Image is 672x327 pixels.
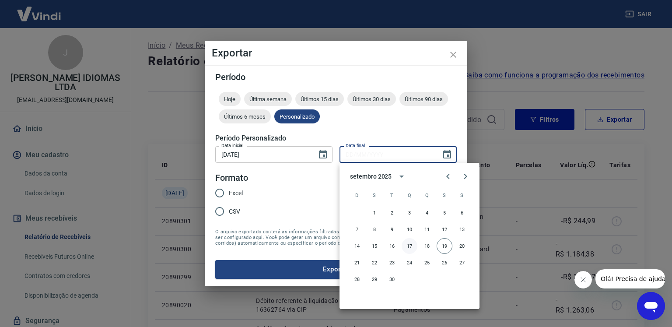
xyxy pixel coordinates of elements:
[457,168,474,185] button: Next month
[437,186,452,204] span: sexta-feira
[419,238,435,254] button: 18
[438,146,456,163] button: Choose date
[454,205,470,221] button: 6
[419,205,435,221] button: 4
[454,238,470,254] button: 20
[5,6,73,13] span: Olá! Precisa de ajuda?
[215,146,311,162] input: DD/MM/YYYY
[244,92,292,106] div: Última semana
[384,271,400,287] button: 30
[437,238,452,254] button: 19
[437,255,452,271] button: 26
[437,222,452,237] button: 12
[394,169,409,184] button: calendar view is open, switch to year view
[229,207,240,216] span: CSV
[212,48,460,58] h4: Exportar
[221,142,244,149] label: Data inicial
[219,113,271,120] span: Últimos 6 meses
[219,96,241,102] span: Hoje
[215,229,457,246] span: O arquivo exportado conterá as informações filtradas na tela anterior com exceção do período que ...
[349,255,365,271] button: 21
[367,271,382,287] button: 29
[339,146,435,162] input: DD/MM/YYYY
[347,92,396,106] div: Últimos 30 dias
[367,222,382,237] button: 8
[419,255,435,271] button: 25
[454,255,470,271] button: 27
[314,146,332,163] button: Choose date, selected date is 17 de set de 2025
[402,238,417,254] button: 17
[574,271,592,288] iframe: Fechar mensagem
[402,186,417,204] span: quarta-feira
[454,186,470,204] span: sábado
[349,222,365,237] button: 7
[349,238,365,254] button: 14
[244,96,292,102] span: Última semana
[399,92,448,106] div: Últimos 90 dias
[219,109,271,123] div: Últimos 6 meses
[274,113,320,120] span: Personalizado
[384,255,400,271] button: 23
[384,222,400,237] button: 9
[595,269,665,288] iframe: Mensagem da empresa
[637,292,665,320] iframe: Botão para abrir a janela de mensagens
[419,186,435,204] span: quinta-feira
[349,271,365,287] button: 28
[454,222,470,237] button: 13
[367,205,382,221] button: 1
[295,92,344,106] div: Últimos 15 dias
[443,44,464,65] button: close
[367,255,382,271] button: 22
[274,109,320,123] div: Personalizado
[350,172,392,181] div: setembro 2025
[367,186,382,204] span: segunda-feira
[367,238,382,254] button: 15
[439,168,457,185] button: Previous month
[219,92,241,106] div: Hoje
[295,96,344,102] span: Últimos 15 dias
[437,205,452,221] button: 5
[384,205,400,221] button: 2
[384,238,400,254] button: 16
[229,189,243,198] span: Excel
[402,255,417,271] button: 24
[399,96,448,102] span: Últimos 90 dias
[402,222,417,237] button: 10
[349,186,365,204] span: domingo
[215,260,457,278] button: Exportar
[419,222,435,237] button: 11
[215,73,457,81] h5: Período
[384,186,400,204] span: terça-feira
[347,96,396,102] span: Últimos 30 dias
[215,134,457,143] h5: Período Personalizado
[346,142,365,149] label: Data final
[402,205,417,221] button: 3
[215,172,248,184] legend: Formato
